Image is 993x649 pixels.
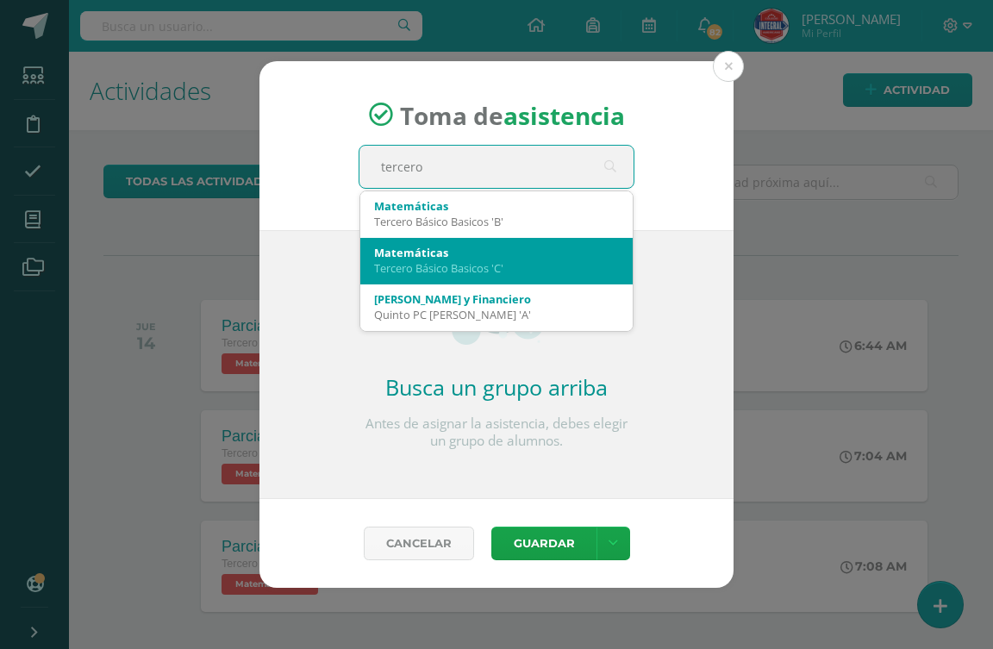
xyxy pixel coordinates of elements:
[491,527,596,560] button: Guardar
[374,198,619,214] div: Matemáticas
[359,146,634,188] input: Busca un grado o sección aquí...
[374,291,619,307] div: [PERSON_NAME] y Financiero
[364,527,474,560] a: Cancelar
[503,98,625,131] strong: asistencia
[374,307,619,322] div: Quinto PC [PERSON_NAME] 'A'
[400,98,625,131] span: Toma de
[374,214,619,229] div: Tercero Básico Basicos 'B'
[374,245,619,260] div: Matemáticas
[713,51,744,82] button: Close (Esc)
[359,415,634,450] p: Antes de asignar la asistencia, debes elegir un grupo de alumnos.
[374,260,619,276] div: Tercero Básico Basicos 'C'
[359,372,634,402] h2: Busca un grupo arriba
